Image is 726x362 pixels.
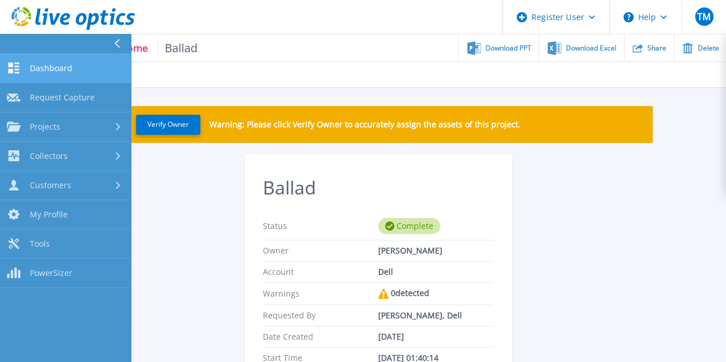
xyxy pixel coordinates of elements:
p: Account [263,267,378,277]
p: Warning: Please click Verify Owner to accurately assign the assets of this project. [209,120,521,129]
span: Projects [30,122,60,132]
span: Delete [697,45,719,52]
p: Owner [263,246,378,255]
div: 0 detected [378,289,494,299]
p: Status [263,218,378,234]
div: [PERSON_NAME] [378,246,494,255]
div: Complete [378,218,440,234]
span: My Profile [30,209,68,220]
p: Date Created [263,332,378,341]
span: Download Excel [566,45,616,52]
span: Download PPT [486,45,531,52]
div: Dell [378,267,494,277]
span: TM [697,12,711,21]
span: PowerSizer [30,268,72,278]
div: [DATE] [378,332,494,341]
span: Share [647,45,666,52]
button: Verify Owner [136,115,200,135]
span: Request Capture [30,92,95,103]
span: Customers [30,180,71,190]
span: Ballad [157,41,198,55]
span: Tools [30,239,50,249]
p: Requested By [263,311,378,320]
p: Warnings [263,289,378,299]
span: Collectors [30,151,68,161]
span: Dashboard [30,63,72,73]
h2: Ballad [263,177,494,198]
div: [PERSON_NAME], Dell [378,311,494,320]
